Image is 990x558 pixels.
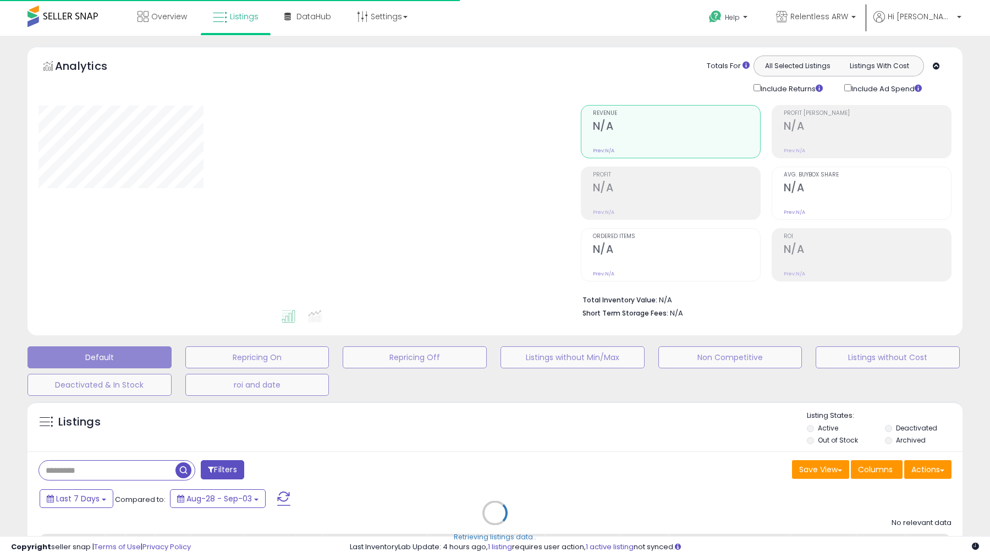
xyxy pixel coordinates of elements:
button: Non Competitive [658,346,802,368]
h5: Analytics [55,58,129,76]
span: Listings [230,11,258,22]
button: Deactivated & In Stock [28,374,172,396]
button: Listings without Min/Max [501,346,645,368]
small: Prev: N/A [784,209,805,216]
button: Listings without Cost [816,346,960,368]
h2: N/A [593,243,760,258]
li: N/A [582,292,943,306]
h2: N/A [784,181,951,196]
div: seller snap | | [11,542,191,553]
strong: Copyright [11,542,51,552]
span: Revenue [593,111,760,117]
span: DataHub [296,11,331,22]
small: Prev: N/A [593,147,614,154]
button: roi and date [185,374,329,396]
span: Relentless ARW [790,11,848,22]
div: Retrieving listings data.. [454,532,536,542]
span: Ordered Items [593,234,760,240]
span: Profit [PERSON_NAME] [784,111,951,117]
button: Repricing On [185,346,329,368]
small: Prev: N/A [784,270,805,277]
h2: N/A [593,120,760,135]
small: Prev: N/A [593,209,614,216]
b: Total Inventory Value: [582,295,657,305]
small: Prev: N/A [593,270,614,277]
h2: N/A [593,181,760,196]
span: ROI [784,234,951,240]
span: N/A [670,308,683,318]
div: Include Returns [745,82,836,94]
a: Help [700,2,758,36]
button: Repricing Off [343,346,487,368]
span: Overview [151,11,187,22]
button: Default [28,346,172,368]
div: Totals For [707,61,750,71]
h2: N/A [784,120,951,135]
span: Profit [593,172,760,178]
div: Include Ad Spend [836,82,939,94]
span: Avg. Buybox Share [784,172,951,178]
button: All Selected Listings [757,59,839,73]
h2: N/A [784,243,951,258]
span: Hi [PERSON_NAME] [888,11,954,22]
b: Short Term Storage Fees: [582,308,668,318]
small: Prev: N/A [784,147,805,154]
a: Hi [PERSON_NAME] [873,11,961,36]
i: Get Help [708,10,722,24]
button: Listings With Cost [838,59,920,73]
span: Help [725,13,740,22]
